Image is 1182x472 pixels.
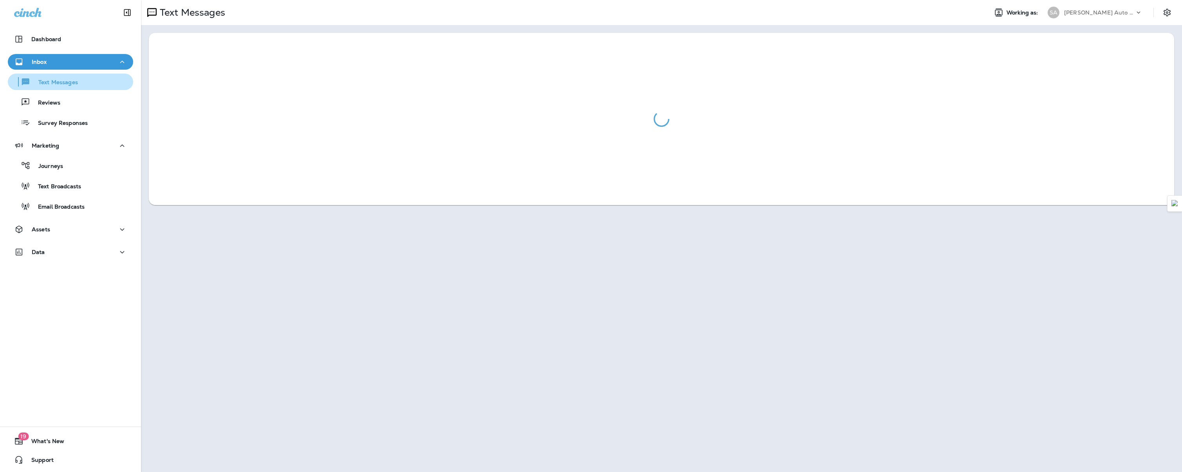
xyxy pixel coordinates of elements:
[32,249,45,255] p: Data
[8,178,133,194] button: Text Broadcasts
[32,59,47,65] p: Inbox
[32,226,50,232] p: Assets
[30,99,60,107] p: Reviews
[30,204,85,211] p: Email Broadcasts
[1160,5,1174,20] button: Settings
[31,36,61,42] p: Dashboard
[30,183,81,191] p: Text Broadcasts
[18,432,29,440] span: 19
[8,244,133,260] button: Data
[8,74,133,90] button: Text Messages
[8,198,133,214] button: Email Broadcasts
[1007,9,1040,16] span: Working as:
[8,157,133,174] button: Journeys
[23,457,54,466] span: Support
[23,438,64,447] span: What's New
[30,120,88,127] p: Survey Responses
[8,94,133,110] button: Reviews
[8,452,133,468] button: Support
[116,5,138,20] button: Collapse Sidebar
[8,433,133,449] button: 19What's New
[32,142,59,149] p: Marketing
[31,79,78,86] p: Text Messages
[8,222,133,237] button: Assets
[1048,7,1059,18] div: SA
[1171,200,1178,207] img: Detect Auto
[31,163,63,170] p: Journeys
[8,114,133,131] button: Survey Responses
[1064,9,1135,16] p: [PERSON_NAME] Auto Service & Tire Pros
[8,31,133,47] button: Dashboard
[8,54,133,70] button: Inbox
[157,7,225,18] p: Text Messages
[8,138,133,153] button: Marketing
